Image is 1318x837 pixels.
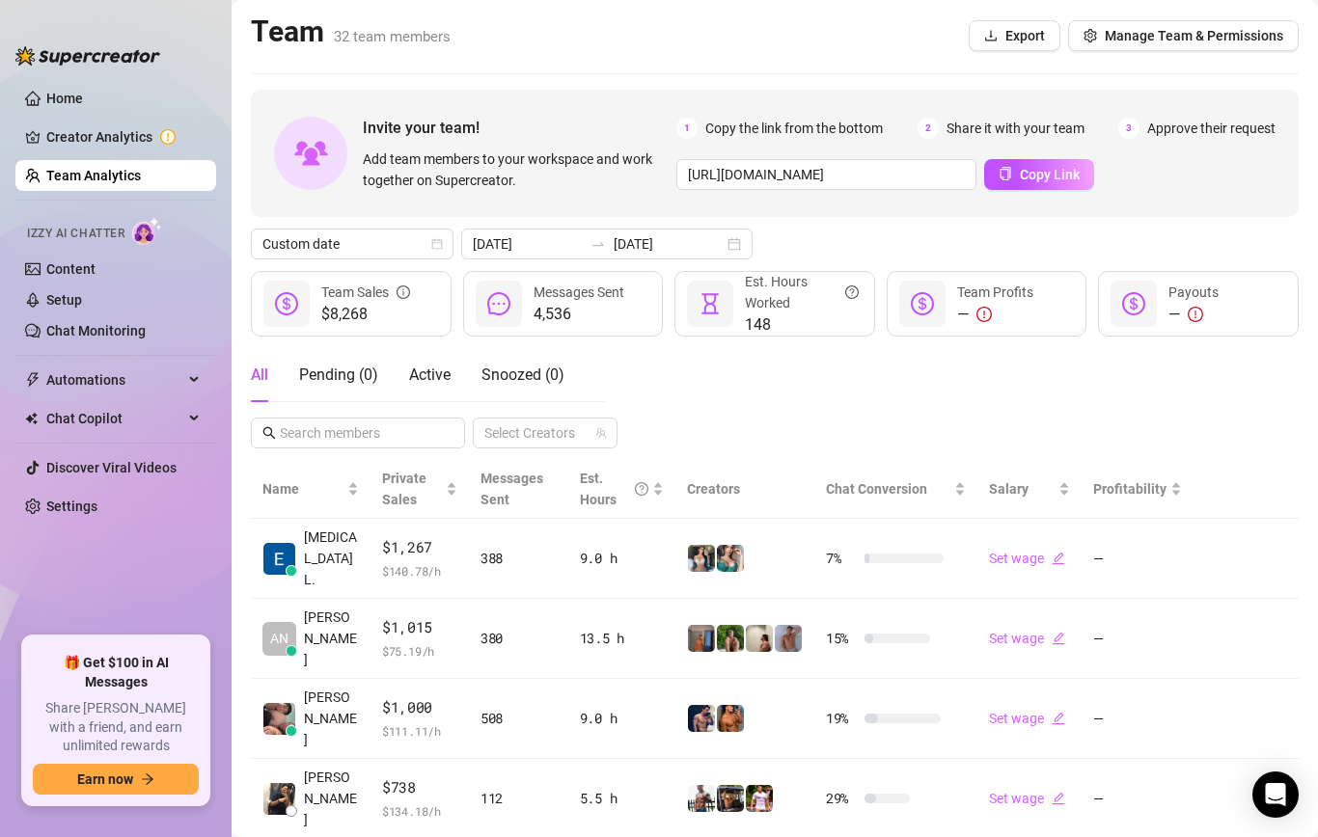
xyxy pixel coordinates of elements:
img: Exon Locsin [263,543,295,575]
span: Custom date [262,229,442,258]
button: Copy Link [984,159,1094,190]
span: hourglass [699,292,722,315]
span: dollar-circle [911,292,934,315]
span: Izzy AI Chatter [27,225,124,243]
span: 4,536 [534,303,624,326]
div: Pending ( 0 ) [299,364,378,387]
a: Chat Monitoring [46,323,146,338]
div: — [957,303,1033,326]
span: question-circle [845,271,859,313]
div: 5.5 h [580,788,664,809]
span: search [262,426,276,440]
input: End date [614,233,724,255]
a: Content [46,261,96,277]
div: Est. Hours Worked [745,271,859,313]
span: Copy Link [1020,167,1080,182]
span: [PERSON_NAME] [304,767,359,830]
span: Profitability [1093,481,1167,497]
span: Payouts [1168,284,1219,300]
span: Snoozed ( 0 ) [481,365,564,384]
div: 380 [481,628,557,649]
td: — [1082,679,1194,759]
span: download [984,29,998,42]
span: Share [PERSON_NAME] with a friend, and earn unlimited rewards [33,699,199,756]
div: — [1168,303,1219,326]
span: exclamation-circle [1188,307,1203,322]
input: Start date [473,233,583,255]
span: AN [270,628,288,649]
td: — [1082,599,1194,679]
span: Messages Sent [481,471,543,507]
img: Zaddy [717,545,744,572]
img: logo-BBDzfeDw.svg [15,46,160,66]
a: Settings [46,499,97,514]
span: $ 111.11 /h [382,721,457,741]
div: 508 [481,708,557,729]
span: question-circle [635,468,648,510]
img: JUSTIN [688,785,715,812]
span: $ 140.78 /h [382,561,457,580]
span: [PERSON_NAME] [304,687,359,750]
span: Name [262,478,343,499]
img: Regine Ore [263,703,295,735]
span: dollar-circle [1122,292,1145,315]
span: 3 [1118,118,1140,139]
td: — [1082,519,1194,599]
span: Earn now [77,771,133,787]
div: Team Sales [321,282,410,303]
a: Team Analytics [46,168,141,183]
th: Name [251,460,371,519]
span: 19 % [826,708,857,729]
span: 148 [745,313,859,337]
h2: Team [251,13,451,50]
img: Ralphy [746,625,773,652]
span: 2 [918,118,939,139]
span: 15 % [826,628,857,649]
span: Active [409,365,451,384]
a: Discover Viral Videos [46,460,177,475]
span: [PERSON_NAME] [304,607,359,670]
img: Wayne [688,625,715,652]
span: 29 % [826,788,857,809]
span: message [487,292,510,315]
img: Sean Carino [263,783,295,815]
button: Manage Team & Permissions [1068,20,1299,51]
img: Nathan [717,785,744,812]
img: Katy [688,545,715,572]
a: Set wageedit [989,631,1065,646]
a: Setup [46,292,82,308]
span: Export [1005,28,1045,43]
span: $ 75.19 /h [382,641,457,661]
span: thunderbolt [25,372,41,388]
span: Share it with your team [947,118,1085,139]
div: 112 [481,788,557,809]
input: Search members [280,422,438,444]
span: Chat Conversion [826,481,927,497]
span: calendar [431,238,443,250]
span: $738 [382,776,457,799]
span: $1,000 [382,696,457,719]
span: swap-right [590,236,606,252]
span: 32 team members [334,28,451,45]
span: Approve their request [1147,118,1276,139]
span: [MEDICAL_DATA] L. [304,526,359,590]
a: Set wageedit [989,791,1065,806]
span: copy [999,167,1012,180]
div: All [251,364,268,387]
div: Est. Hours [580,468,648,510]
span: edit [1052,792,1065,805]
th: Creators [675,460,814,519]
div: 388 [481,548,557,569]
span: dollar-circle [275,292,298,315]
span: Manage Team & Permissions [1105,28,1283,43]
span: Automations [46,364,183,395]
span: Messages Sent [534,284,624,300]
span: Salary [989,481,1029,497]
img: AI Chatter [132,217,162,245]
div: 9.0 h [580,548,664,569]
img: JG [717,705,744,732]
a: Home [46,91,83,106]
div: 9.0 h [580,708,664,729]
a: Creator Analytics exclamation-circle [46,121,201,152]
span: info-circle [397,282,410,303]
